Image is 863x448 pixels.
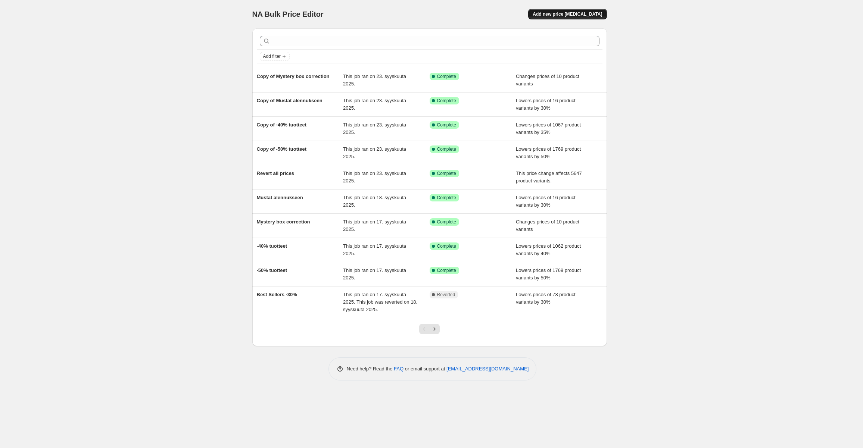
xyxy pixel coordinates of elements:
[343,146,406,159] span: This job ran on 23. syyskuuta 2025.
[257,195,303,200] span: Mustat alennukseen
[437,170,456,176] span: Complete
[257,170,294,176] span: Revert all prices
[437,292,455,298] span: Reverted
[343,98,406,111] span: This job ran on 23. syyskuuta 2025.
[516,243,581,256] span: Lowers prices of 1062 product variants by 40%
[533,11,602,17] span: Add new price [MEDICAL_DATA]
[437,122,456,128] span: Complete
[437,243,456,249] span: Complete
[446,366,529,372] a: [EMAIL_ADDRESS][DOMAIN_NAME]
[516,170,582,184] span: This price change affects 5647 product variants.
[394,366,404,372] a: FAQ
[263,53,281,59] span: Add filter
[343,219,406,232] span: This job ran on 17. syyskuuta 2025.
[429,324,440,334] button: Next
[343,195,406,208] span: This job ran on 18. syyskuuta 2025.
[404,366,446,372] span: or email support at
[516,98,576,111] span: Lowers prices of 16 product variants by 30%
[257,98,323,103] span: Copy of Mustat alennukseen
[347,366,394,372] span: Need help? Read the
[516,292,576,305] span: Lowers prices of 78 product variants by 30%
[260,52,290,61] button: Add filter
[528,9,607,19] button: Add new price [MEDICAL_DATA]
[516,219,579,232] span: Changes prices of 10 product variants
[516,195,576,208] span: Lowers prices of 16 product variants by 30%
[516,146,581,159] span: Lowers prices of 1769 product variants by 50%
[257,122,307,128] span: Copy of -40% tuotteet
[437,195,456,201] span: Complete
[437,73,456,79] span: Complete
[516,73,579,87] span: Changes prices of 10 product variants
[257,267,287,273] span: -50% tuotteet
[343,170,406,184] span: This job ran on 23. syyskuuta 2025.
[257,243,287,249] span: -40% tuotteet
[257,146,307,152] span: Copy of -50% tuotteet
[437,219,456,225] span: Complete
[252,10,324,18] span: NA Bulk Price Editor
[343,243,406,256] span: This job ran on 17. syyskuuta 2025.
[343,73,406,87] span: This job ran on 23. syyskuuta 2025.
[257,292,297,297] span: Best Sellers -30%
[419,324,440,334] nav: Pagination
[516,267,581,281] span: Lowers prices of 1769 product variants by 50%
[343,292,417,312] span: This job ran on 17. syyskuuta 2025. This job was reverted on 18. syyskuuta 2025.
[257,219,310,225] span: Mystery box correction
[343,267,406,281] span: This job ran on 17. syyskuuta 2025.
[437,267,456,273] span: Complete
[257,73,330,79] span: Copy of Mystery box correction
[343,122,406,135] span: This job ran on 23. syyskuuta 2025.
[437,146,456,152] span: Complete
[516,122,581,135] span: Lowers prices of 1067 product variants by 35%
[437,98,456,104] span: Complete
